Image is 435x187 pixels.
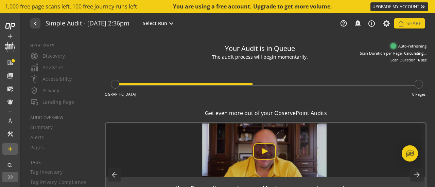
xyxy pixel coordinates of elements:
[7,86,14,92] mat-icon: mark_email_read
[94,92,136,97] div: In [GEOGRAPHIC_DATA]
[390,57,417,63] div: Scan Duration:
[5,3,137,11] span: 1,000 free page scans left, 100 free journey runs left
[141,19,177,28] button: Select Run
[370,2,428,11] a: UPGRADE MY ACCOUNT
[402,145,418,162] div: Open Intercom Messenger
[5,41,15,52] img: Customer Logo
[404,51,427,56] div: Calculating...
[7,99,14,106] mat-icon: notifications_active
[412,92,425,97] div: 0 Pages
[398,20,404,27] mat-icon: ios_share
[7,162,14,169] mat-icon: search
[7,59,14,66] mat-icon: list_alt
[7,33,14,40] mat-icon: add
[7,117,14,124] mat-icon: architecture
[46,20,129,27] h1: Simple Audit - 10 October 2025 | 2:36pm
[419,3,426,10] mat-icon: keyboard_double_arrow_right
[108,168,121,182] mat-icon: arrow_back
[173,3,333,11] div: You are using a free account. Upgrade to get more volume.
[354,19,361,26] mat-icon: add_alert
[31,19,38,27] mat-icon: navigate_before
[410,168,424,182] mat-icon: arrow_forward
[391,43,427,49] div: Auto-refreshing
[340,20,347,27] mat-icon: help_outline
[7,146,14,152] mat-icon: add
[143,20,167,27] span: Select Run
[106,123,423,177] img: slide image
[394,18,425,29] button: Share
[225,44,295,54] div: Your Audit is in Queue
[406,17,421,30] span: Share
[368,20,376,27] mat-icon: info_outline
[198,54,321,61] div: The audit process will begin momentarily.
[7,131,14,137] mat-icon: construction
[105,109,427,117] div: Get even more out of your ObservePoint Audits
[418,57,427,63] div: 6 sec
[7,72,14,79] mat-icon: library_books
[360,51,403,56] div: Scan Duration per Page:
[167,19,175,27] mat-icon: expand_more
